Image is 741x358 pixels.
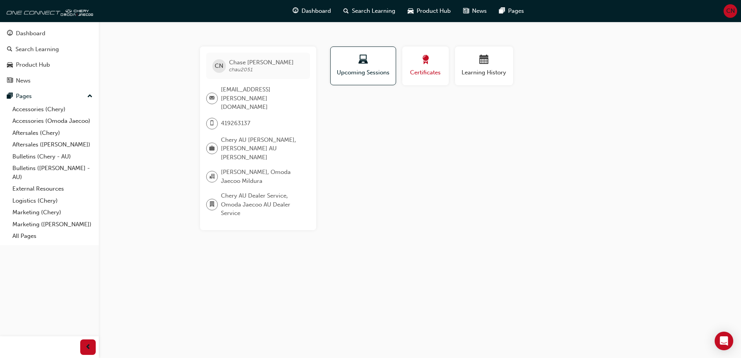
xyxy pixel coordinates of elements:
[16,92,32,101] div: Pages
[16,29,45,38] div: Dashboard
[337,3,402,19] a: search-iconSearch Learning
[209,119,215,129] span: mobile-icon
[336,68,390,77] span: Upcoming Sessions
[724,4,737,18] button: CN
[7,46,12,53] span: search-icon
[16,76,31,85] div: News
[209,172,215,182] span: organisation-icon
[87,91,93,102] span: up-icon
[9,127,96,139] a: Aftersales (Chery)
[408,6,414,16] span: car-icon
[402,3,457,19] a: car-iconProduct Hub
[221,85,304,112] span: [EMAIL_ADDRESS][PERSON_NAME][DOMAIN_NAME]
[9,219,96,231] a: Marketing ([PERSON_NAME])
[209,144,215,154] span: briefcase-icon
[7,93,13,100] span: pages-icon
[3,58,96,72] a: Product Hub
[16,45,59,54] div: Search Learning
[221,168,304,185] span: [PERSON_NAME], Omoda Jaecoo Mildura
[343,6,349,16] span: search-icon
[286,3,337,19] a: guage-iconDashboard
[493,3,530,19] a: pages-iconPages
[229,59,294,66] span: Chase [PERSON_NAME]
[221,119,250,128] span: 419263137
[402,46,449,85] button: Certificates
[499,6,505,16] span: pages-icon
[16,60,50,69] div: Product Hub
[455,46,513,85] button: Learning History
[472,7,487,15] span: News
[457,3,493,19] a: news-iconNews
[352,7,395,15] span: Search Learning
[9,151,96,163] a: Bulletins (Chery - AU)
[9,103,96,115] a: Accessories (Chery)
[229,66,253,73] span: chau2051
[221,191,304,218] span: Chery AU Dealer Service, Omoda Jaecoo AU Dealer Service
[417,7,451,15] span: Product Hub
[3,26,96,41] a: Dashboard
[9,207,96,219] a: Marketing (Chery)
[463,6,469,16] span: news-icon
[293,6,298,16] span: guage-icon
[421,55,430,65] span: award-icon
[302,7,331,15] span: Dashboard
[3,89,96,103] button: Pages
[7,30,13,37] span: guage-icon
[7,77,13,84] span: news-icon
[215,62,223,71] span: CN
[9,195,96,207] a: Logistics (Chery)
[85,343,91,352] span: prev-icon
[408,68,443,77] span: Certificates
[715,332,733,350] div: Open Intercom Messenger
[3,25,96,89] button: DashboardSearch LearningProduct HubNews
[9,115,96,127] a: Accessories (Omoda Jaecoo)
[209,200,215,210] span: department-icon
[3,74,96,88] a: News
[9,162,96,183] a: Bulletins ([PERSON_NAME] - AU)
[9,230,96,242] a: All Pages
[3,42,96,57] a: Search Learning
[9,183,96,195] a: External Resources
[358,55,368,65] span: laptop-icon
[9,139,96,151] a: Aftersales ([PERSON_NAME])
[4,3,93,19] img: oneconnect
[209,93,215,103] span: email-icon
[221,136,304,162] span: Chery AU [PERSON_NAME], [PERSON_NAME] AU [PERSON_NAME]
[330,46,396,85] button: Upcoming Sessions
[7,62,13,69] span: car-icon
[461,68,507,77] span: Learning History
[479,55,489,65] span: calendar-icon
[508,7,524,15] span: Pages
[726,7,735,15] span: CN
